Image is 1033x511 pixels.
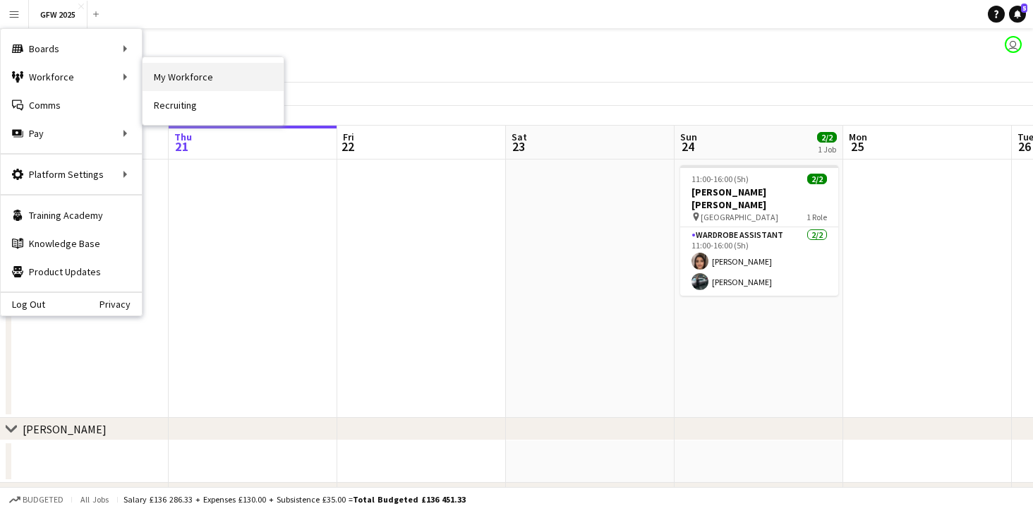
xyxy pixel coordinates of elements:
a: Recruiting [143,91,284,119]
div: Platform Settings [1,160,142,188]
div: Boards [1,35,142,63]
span: 2/2 [807,174,827,184]
div: Workforce [1,63,142,91]
a: My Workforce [143,63,284,91]
div: Salary £136 286.33 + Expenses £130.00 + Subsistence £35.00 = [123,494,466,505]
h3: [PERSON_NAME] [PERSON_NAME] [680,186,838,211]
span: 24 [678,138,697,155]
a: Privacy [99,299,142,310]
a: Training Academy [1,201,142,229]
span: 23 [509,138,527,155]
a: Log Out [1,299,45,310]
app-user-avatar: Mike Bolton [1005,36,1022,53]
span: [GEOGRAPHIC_DATA] [701,212,778,222]
span: Fri [343,131,354,143]
a: Knowledge Base [1,229,142,258]
span: Sun [680,131,697,143]
span: Total Budgeted £136 451.33 [353,494,466,505]
span: 21 [172,138,192,155]
button: Budgeted [7,492,66,507]
a: Product Updates [1,258,142,286]
div: Pay [1,119,142,148]
span: 25 [847,138,867,155]
a: Comms [1,91,142,119]
app-job-card: 11:00-16:00 (5h)2/2[PERSON_NAME] [PERSON_NAME] [GEOGRAPHIC_DATA]1 RoleWardrobe Assistant2/211:00-... [680,165,838,296]
a: 5 [1009,6,1026,23]
span: 2/2 [817,132,837,143]
span: Thu [174,131,192,143]
app-card-role: Wardrobe Assistant2/211:00-16:00 (5h)[PERSON_NAME][PERSON_NAME] [680,227,838,296]
span: Budgeted [23,495,64,505]
span: 11:00-16:00 (5h) [691,174,749,184]
span: All jobs [78,494,111,505]
span: 1 Role [807,212,827,222]
span: Mon [849,131,867,143]
button: GFW 2025 [29,1,87,28]
span: 5 [1021,4,1027,13]
span: Sat [512,131,527,143]
span: 22 [341,138,354,155]
div: 1 Job [818,144,836,155]
div: [PERSON_NAME] [23,422,107,436]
